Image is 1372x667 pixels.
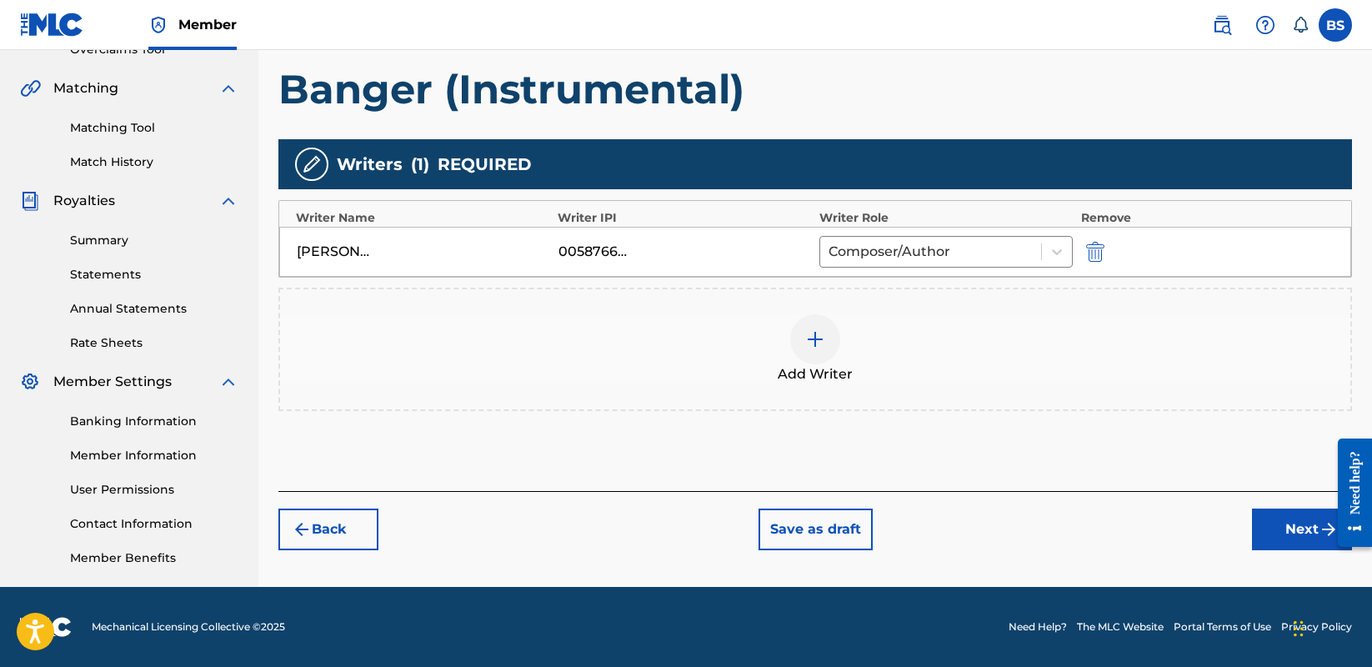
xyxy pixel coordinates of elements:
[1174,619,1271,634] a: Portal Terms of Use
[337,152,403,177] span: Writers
[1292,17,1309,33] div: Notifications
[70,300,238,318] a: Annual Statements
[70,413,238,430] a: Banking Information
[1255,15,1275,35] img: help
[92,619,285,634] span: Mechanical Licensing Collective © 2025
[70,515,238,533] a: Contact Information
[302,154,322,174] img: writers
[1212,15,1232,35] img: search
[1281,619,1352,634] a: Privacy Policy
[819,209,1073,227] div: Writer Role
[296,209,549,227] div: Writer Name
[70,266,238,283] a: Statements
[70,153,238,171] a: Match History
[70,549,238,567] a: Member Benefits
[292,519,312,539] img: 7ee5dd4eb1f8a8e3ef2f.svg
[1081,209,1334,227] div: Remove
[805,329,825,349] img: add
[759,509,873,550] button: Save as draft
[218,372,238,392] img: expand
[70,481,238,499] a: User Permissions
[20,13,84,37] img: MLC Logo
[1289,587,1372,667] iframe: Chat Widget
[20,78,41,98] img: Matching
[438,152,532,177] span: REQUIRED
[70,119,238,137] a: Matching Tool
[1009,619,1067,634] a: Need Help?
[1252,509,1352,550] button: Next
[53,191,115,211] span: Royalties
[1319,519,1339,539] img: f7272a7cc735f4ea7f67.svg
[411,152,429,177] span: ( 1 )
[558,209,811,227] div: Writer IPI
[1319,8,1352,42] div: User Menu
[278,64,1352,114] h1: Banger (Instrumental)
[218,78,238,98] img: expand
[178,15,237,34] span: Member
[218,191,238,211] img: expand
[1205,8,1239,42] a: Public Search
[20,191,40,211] img: Royalties
[1249,8,1282,42] div: Help
[70,447,238,464] a: Member Information
[1325,426,1372,560] iframe: Resource Center
[53,78,118,98] span: Matching
[20,372,40,392] img: Member Settings
[278,509,378,550] button: Back
[1086,242,1104,262] img: 12a2ab48e56ec057fbd8.svg
[148,15,168,35] img: Top Rightsholder
[778,364,853,384] span: Add Writer
[70,334,238,352] a: Rate Sheets
[1294,604,1304,654] div: Drag
[1077,619,1164,634] a: The MLC Website
[70,232,238,249] a: Summary
[20,617,72,637] img: logo
[53,372,172,392] span: Member Settings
